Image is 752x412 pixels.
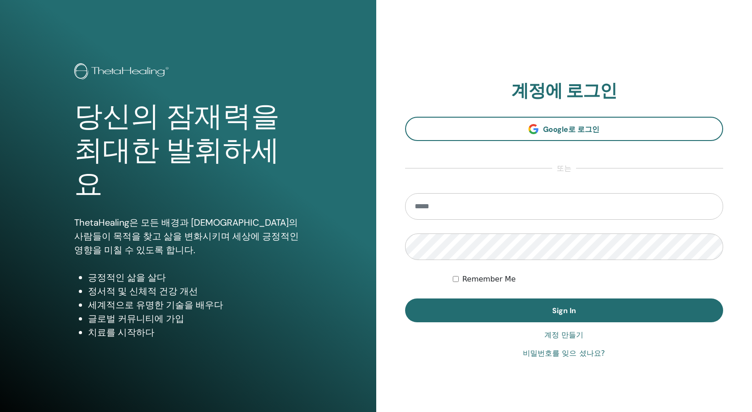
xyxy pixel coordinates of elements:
h2: 계정에 로그인 [405,81,724,102]
span: 또는 [552,163,576,174]
span: Google로 로그인 [543,125,599,134]
li: 세계적으로 유명한 기술을 배우다 [88,298,302,312]
a: 비밀번호를 잊으 셨나요? [523,348,605,359]
li: 글로벌 커뮤니티에 가입 [88,312,302,325]
div: Keep me authenticated indefinitely or until I manually logout [453,274,723,285]
h1: 당신의 잠재력을 최대한 발휘하세요 [74,100,302,202]
button: Sign In [405,298,724,322]
a: Google로 로그인 [405,117,724,141]
li: 정서적 및 신체적 건강 개선 [88,284,302,298]
li: 긍정적인 삶을 살다 [88,271,302,284]
p: ThetaHealing은 모든 배경과 [DEMOGRAPHIC_DATA]의 사람들이 목적을 찾고 삶을 변화시키며 세상에 긍정적인 영향을 미칠 수 있도록 합니다. [74,216,302,257]
a: 계정 만들기 [544,330,583,341]
label: Remember Me [462,274,516,285]
li: 치료를 시작하다 [88,325,302,339]
span: Sign In [552,306,576,315]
